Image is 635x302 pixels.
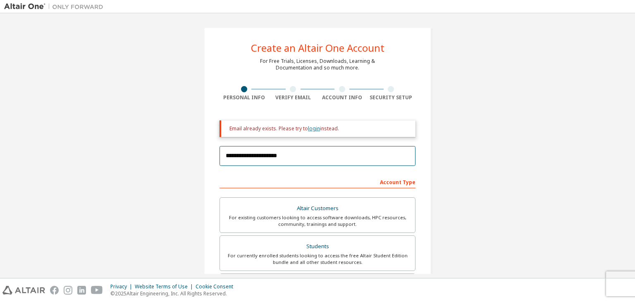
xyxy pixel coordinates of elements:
[367,94,416,101] div: Security Setup
[317,94,367,101] div: Account Info
[225,214,410,228] div: For existing customers looking to access software downloads, HPC resources, community, trainings ...
[225,203,410,214] div: Altair Customers
[77,286,86,295] img: linkedin.svg
[50,286,59,295] img: facebook.svg
[260,58,375,71] div: For Free Trials, Licenses, Downloads, Learning & Documentation and so much more.
[110,290,238,297] p: © 2025 Altair Engineering, Inc. All Rights Reserved.
[2,286,45,295] img: altair_logo.svg
[110,283,135,290] div: Privacy
[196,283,238,290] div: Cookie Consent
[308,125,320,132] a: login
[229,125,409,132] div: Email already exists. Please try to instead.
[269,94,318,101] div: Verify Email
[251,43,384,53] div: Create an Altair One Account
[64,286,72,295] img: instagram.svg
[91,286,103,295] img: youtube.svg
[220,94,269,101] div: Personal Info
[135,283,196,290] div: Website Terms of Use
[225,252,410,266] div: For currently enrolled students looking to access the free Altair Student Edition bundle and all ...
[225,241,410,252] div: Students
[220,175,415,188] div: Account Type
[4,2,107,11] img: Altair One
